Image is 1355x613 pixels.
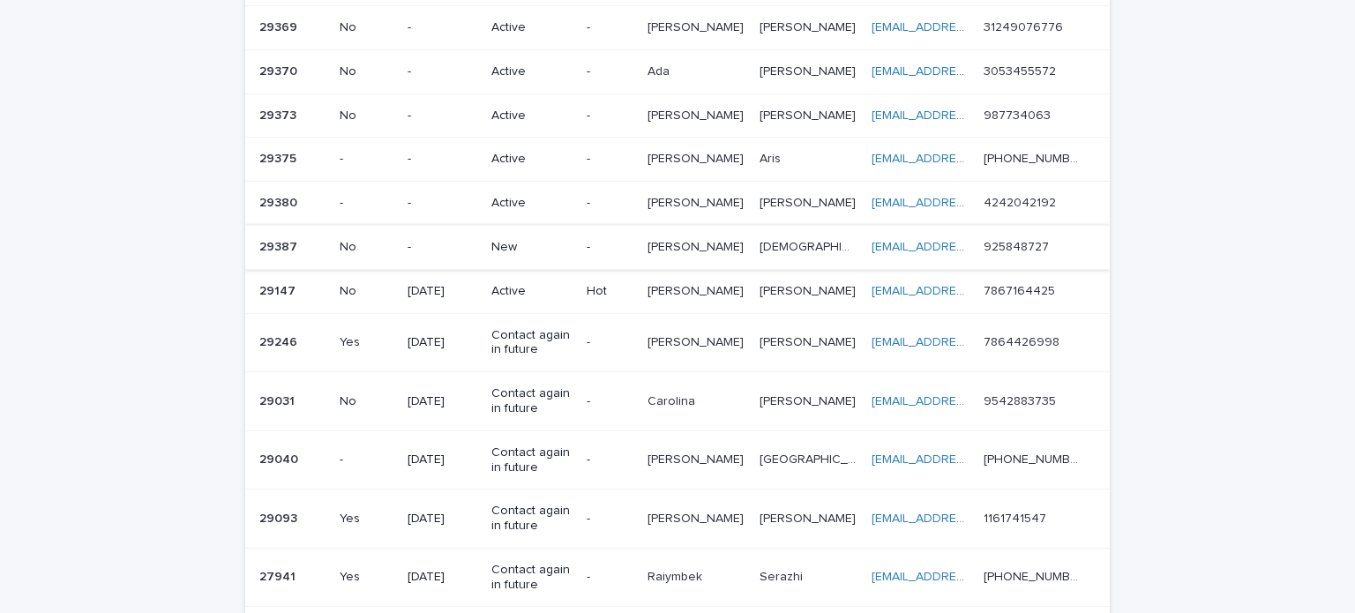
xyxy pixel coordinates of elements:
[340,335,393,350] p: Yes
[259,332,301,350] p: 29246
[760,332,859,350] p: [PERSON_NAME]
[760,61,859,79] p: [PERSON_NAME]
[491,152,573,167] p: Active
[491,386,573,416] p: Contact again in future
[408,108,477,123] p: -
[648,332,747,350] p: [PERSON_NAME]
[984,236,1052,255] p: 925848727
[340,240,393,255] p: No
[648,192,747,211] p: [PERSON_NAME]
[760,391,859,409] p: [PERSON_NAME]
[760,148,784,167] p: Aris
[587,284,633,299] p: Hot
[760,566,806,585] p: Serazhi
[587,196,633,211] p: -
[587,64,633,79] p: -
[760,17,859,35] p: [PERSON_NAME]
[984,280,1059,299] p: 7867164425
[408,335,477,350] p: [DATE]
[760,105,859,123] p: [PERSON_NAME]
[872,241,1071,253] a: [EMAIL_ADDRESS][DOMAIN_NAME]
[872,395,1071,407] a: [EMAIL_ADDRESS][DOMAIN_NAME]
[340,394,393,409] p: No
[408,452,477,467] p: [DATE]
[491,64,573,79] p: Active
[648,391,699,409] p: Carolina
[872,65,1167,78] a: [EMAIL_ADDRESS][PERSON_NAME][DOMAIN_NAME]
[408,152,477,167] p: -
[491,196,573,211] p: Active
[587,452,633,467] p: -
[872,197,1071,209] a: [EMAIL_ADDRESS][DOMAIN_NAME]
[984,391,1059,409] p: 9542883735
[340,108,393,123] p: No
[245,138,1110,182] tr: 2937529375 --Active-[PERSON_NAME][PERSON_NAME] ArisAris [EMAIL_ADDRESS][DOMAIN_NAME] [PHONE_NUMBE...
[245,5,1110,49] tr: 2936929369 No-Active-[PERSON_NAME][PERSON_NAME] [PERSON_NAME][PERSON_NAME] [EMAIL_ADDRESS][DOMAIN...
[340,196,393,211] p: -
[984,105,1054,123] p: 987734063
[245,372,1110,431] tr: 2903129031 No[DATE]Contact again in future-CarolinaCarolina [PERSON_NAME][PERSON_NAME] [EMAIL_ADD...
[245,225,1110,269] tr: 2938729387 No-New-[PERSON_NAME][PERSON_NAME] [DEMOGRAPHIC_DATA][DEMOGRAPHIC_DATA] [EMAIL_ADDRESS]...
[760,192,859,211] p: [PERSON_NAME]
[587,108,633,123] p: -
[259,236,301,255] p: 29387
[984,17,1067,35] p: 31249076776
[259,391,298,409] p: 29031
[760,508,859,527] p: [PERSON_NAME]
[408,64,477,79] p: -
[648,105,747,123] p: [PERSON_NAME]
[245,269,1110,313] tr: 2914729147 No[DATE]ActiveHot[PERSON_NAME][PERSON_NAME] [PERSON_NAME][PERSON_NAME] [EMAIL_ADDRESS]...
[340,152,393,167] p: -
[408,570,477,585] p: [DATE]
[340,570,393,585] p: Yes
[648,61,673,79] p: Ada
[648,508,747,527] p: [PERSON_NAME]
[408,284,477,299] p: [DATE]
[259,105,300,123] p: 29373
[491,240,573,255] p: New
[872,512,1071,525] a: [EMAIL_ADDRESS][DOMAIN_NAME]
[340,512,393,527] p: Yes
[587,20,633,35] p: -
[648,236,747,255] p: [PERSON_NAME]
[408,512,477,527] p: [DATE]
[245,182,1110,226] tr: 2938029380 --Active-[PERSON_NAME][PERSON_NAME] [PERSON_NAME][PERSON_NAME] [EMAIL_ADDRESS][DOMAIN_...
[408,20,477,35] p: -
[340,452,393,467] p: -
[760,280,859,299] p: [PERSON_NAME]
[340,64,393,79] p: No
[984,508,1050,527] p: 1161741547
[491,108,573,123] p: Active
[259,508,301,527] p: 29093
[259,449,302,467] p: 29040
[259,148,300,167] p: 29375
[259,192,301,211] p: 29380
[872,153,1071,165] a: [EMAIL_ADDRESS][DOMAIN_NAME]
[760,449,861,467] p: [GEOGRAPHIC_DATA]
[259,566,299,585] p: 27941
[491,445,573,475] p: Contact again in future
[259,17,301,35] p: 29369
[648,148,747,167] p: [PERSON_NAME]
[648,280,747,299] p: [PERSON_NAME]
[984,192,1059,211] p: 4242042192
[245,93,1110,138] tr: 2937329373 No-Active-[PERSON_NAME][PERSON_NAME] [PERSON_NAME][PERSON_NAME] [EMAIL_ADDRESS][DOMAIN...
[491,504,573,534] p: Contact again in future
[587,512,633,527] p: -
[408,240,477,255] p: -
[984,61,1059,79] p: 3053455572
[245,49,1110,93] tr: 2937029370 No-Active-AdaAda [PERSON_NAME][PERSON_NAME] [EMAIL_ADDRESS][PERSON_NAME][DOMAIN_NAME] ...
[984,332,1063,350] p: 7864426998
[245,548,1110,607] tr: 2794127941 Yes[DATE]Contact again in future-RaiymbekRaiymbek SerazhiSerazhi [EMAIL_ADDRESS][DOMAI...
[408,394,477,409] p: [DATE]
[491,284,573,299] p: Active
[245,430,1110,490] tr: 2904029040 -[DATE]Contact again in future-[PERSON_NAME][PERSON_NAME] [GEOGRAPHIC_DATA][GEOGRAPHIC...
[984,566,1085,585] p: [PHONE_NUMBER]
[340,20,393,35] p: No
[587,240,633,255] p: -
[648,566,706,585] p: Raiymbek
[872,109,1071,122] a: [EMAIL_ADDRESS][DOMAIN_NAME]
[491,20,573,35] p: Active
[587,335,633,350] p: -
[872,285,1071,297] a: [EMAIL_ADDRESS][DOMAIN_NAME]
